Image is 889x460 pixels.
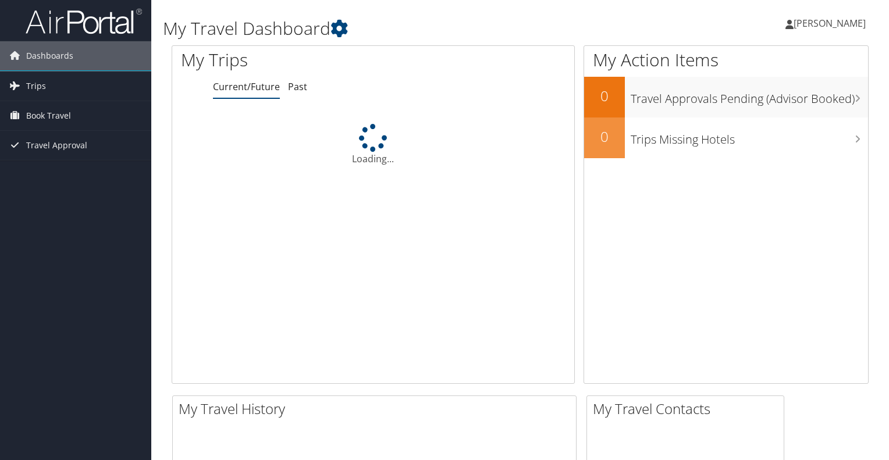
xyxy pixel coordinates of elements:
[26,101,71,130] span: Book Travel
[631,85,868,107] h3: Travel Approvals Pending (Advisor Booked)
[26,72,46,101] span: Trips
[794,17,866,30] span: [PERSON_NAME]
[584,127,625,147] h2: 0
[785,6,877,41] a: [PERSON_NAME]
[26,131,87,160] span: Travel Approval
[593,399,784,419] h2: My Travel Contacts
[584,48,868,72] h1: My Action Items
[163,16,639,41] h1: My Travel Dashboard
[584,117,868,158] a: 0Trips Missing Hotels
[631,126,868,148] h3: Trips Missing Hotels
[26,8,142,35] img: airportal-logo.png
[179,399,576,419] h2: My Travel History
[288,80,307,93] a: Past
[181,48,398,72] h1: My Trips
[172,124,574,166] div: Loading...
[584,86,625,106] h2: 0
[213,80,280,93] a: Current/Future
[26,41,73,70] span: Dashboards
[584,77,868,117] a: 0Travel Approvals Pending (Advisor Booked)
